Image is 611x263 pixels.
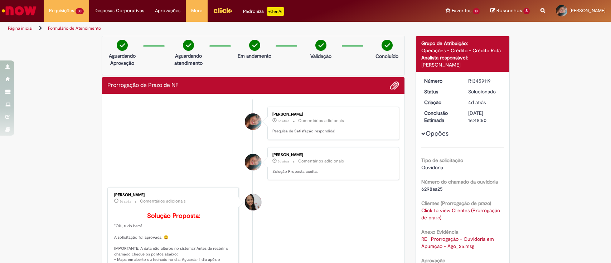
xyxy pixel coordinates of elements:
[421,229,458,235] b: Anexo Evidência
[419,99,463,106] dt: Criação
[272,169,392,175] p: Solução Proposta aceita.
[421,179,498,185] b: Número do chamado da ouvidoria
[298,158,344,164] small: Comentários adicionais
[421,40,504,47] div: Grupo de Atribuição:
[238,52,271,59] p: Em andamento
[569,8,606,14] span: [PERSON_NAME]
[94,7,144,14] span: Despesas Corporativas
[245,154,261,170] div: Aliny Souza Lira
[272,112,392,117] div: [PERSON_NAME]
[421,200,491,206] b: Clientes (Prorrogação de prazo)
[421,207,500,221] a: Click to view Clientes (Prorrogação de prazo)
[107,82,179,89] h2: Prorrogação de Prazo de NF Histórico de tíquete
[245,113,261,130] div: Aliny Souza Lira
[315,40,326,51] img: check-circle-green.png
[421,186,443,192] span: 6298aa25
[419,77,463,84] dt: Número
[183,40,194,51] img: check-circle-green.png
[140,198,186,204] small: Comentários adicionais
[5,22,402,35] ul: Trilhas de página
[171,52,206,67] p: Aguardando atendimento
[49,7,74,14] span: Requisições
[76,8,84,14] span: 30
[272,128,392,134] p: Pesquisa de Satisfação respondida!
[421,47,504,54] div: Operações - Crédito - Crédito Rota
[191,7,202,14] span: More
[245,194,261,210] div: Valeria Maria Da Conceicao
[48,25,101,31] a: Formulário de Atendimento
[278,159,289,164] span: 3d atrás
[382,40,393,51] img: check-circle-green.png
[452,7,471,14] span: Favoritos
[278,119,289,123] time: 29/08/2025 17:24:29
[1,4,38,18] img: ServiceNow
[390,81,399,90] button: Adicionar anexos
[114,193,233,197] div: [PERSON_NAME]
[267,7,284,16] p: +GenAi
[421,236,495,249] a: Download de RE_ Prorrogação - Ouvidoria em Apuração - Ago_25.msg
[375,53,398,60] p: Concluído
[213,5,232,16] img: click_logo_yellow_360x200.png
[468,99,486,106] span: 4d atrás
[272,153,392,157] div: [PERSON_NAME]
[8,25,33,31] a: Página inicial
[105,52,140,67] p: Aguardando Aprovação
[310,53,331,60] p: Validação
[496,7,522,14] span: Rascunhos
[117,40,128,51] img: check-circle-green.png
[468,109,501,124] div: [DATE] 16:48:50
[490,8,530,14] a: Rascunhos
[249,40,260,51] img: check-circle-green.png
[468,99,486,106] time: 28/08/2025 16:24:23
[419,109,463,124] dt: Conclusão Estimada
[468,99,501,106] div: 28/08/2025 16:24:23
[278,159,289,164] time: 29/08/2025 17:24:18
[298,118,344,124] small: Comentários adicionais
[468,88,501,95] div: Solucionado
[147,212,200,220] b: Solução Proposta:
[421,164,443,171] span: Ouvidoria
[421,54,504,61] div: Analista responsável:
[468,77,501,84] div: R13459119
[473,8,480,14] span: 18
[155,7,180,14] span: Aprovações
[421,61,504,68] div: [PERSON_NAME]
[278,119,289,123] span: 3d atrás
[120,199,131,204] time: 29/08/2025 17:23:18
[243,7,284,16] div: Padroniza
[421,157,463,164] b: Tipo de solicitação
[419,88,463,95] dt: Status
[523,8,530,14] span: 3
[120,199,131,204] span: 3d atrás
